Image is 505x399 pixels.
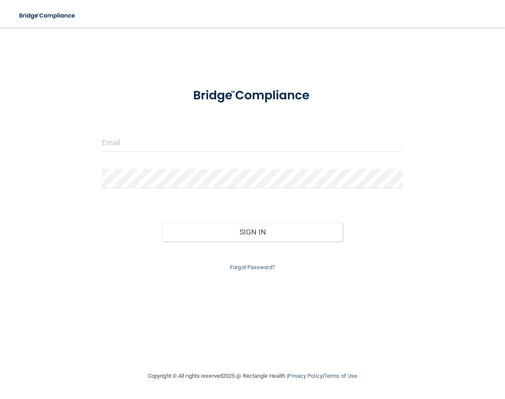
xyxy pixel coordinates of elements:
a: Forgot Password? [230,264,275,270]
a: Privacy Policy [288,373,322,379]
img: bridge_compliance_login_screen.278c3ca4.svg [180,80,324,112]
button: Sign In [162,222,343,241]
img: bridge_compliance_login_screen.278c3ca4.svg [13,7,82,25]
a: Terms of Use [324,373,357,379]
input: Email [102,132,403,152]
div: Copyright © All rights reserved 2025 @ Rectangle Health | | [95,362,410,390]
